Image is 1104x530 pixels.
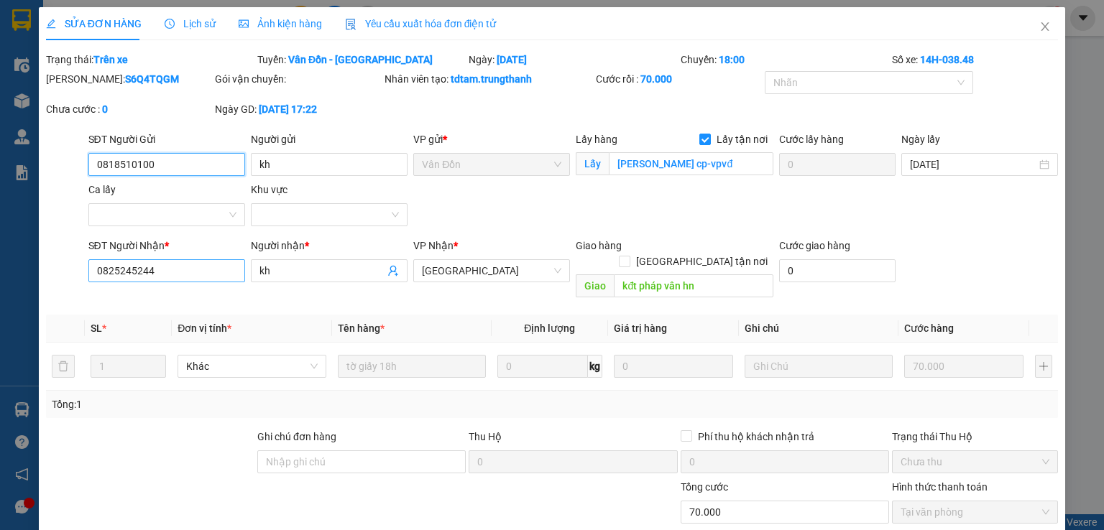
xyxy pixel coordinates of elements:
input: 0 [904,355,1023,378]
span: Lấy [576,152,609,175]
span: Lịch sử [165,18,216,29]
span: Cước hàng [904,322,954,334]
input: Cước lấy hàng [779,153,896,176]
span: Chưa thu [901,451,1049,473]
img: icon [345,19,356,30]
div: Cước rồi : [596,71,762,87]
input: VD: Bàn, Ghế [338,355,486,378]
span: Lấy tận nơi [711,131,773,147]
b: [DATE] 17:22 [259,103,317,115]
label: Cước lấy hàng [779,134,844,145]
span: picture [239,19,249,29]
div: Chuyến: [679,52,891,68]
div: Tuyến: [256,52,467,68]
span: clock-circle [165,19,175,29]
span: Yêu cầu xuất hóa đơn điện tử [345,18,497,29]
div: [PERSON_NAME]: [46,71,212,87]
input: Ngày lấy [910,157,1036,172]
div: Tổng: 1 [52,396,427,412]
span: Giao [576,274,614,297]
span: Hà Nội [422,260,561,282]
div: SĐT Người Nhận [88,238,245,254]
b: S6Q4TQGM [125,73,179,85]
label: Ghi chú đơn hàng [257,431,336,442]
input: Ghi chú đơn hàng [257,450,466,473]
div: VP gửi [413,131,570,147]
div: Số xe: [891,52,1059,68]
span: Tên hàng [338,322,385,334]
span: Giá trị hàng [614,322,667,334]
span: SỬA ĐƠN HÀNG [46,18,142,29]
span: Ảnh kiện hàng [239,18,322,29]
button: delete [52,355,75,378]
div: Trạng thái Thu Hộ [892,429,1058,445]
span: SL [91,322,102,334]
div: Ngày GD: [215,101,381,117]
span: Vân Đồn [422,154,561,175]
span: Định lượng [524,322,575,334]
span: Thu Hộ [469,431,502,442]
div: SĐT Người Gửi [88,131,245,147]
label: Ngày lấy [901,134,940,145]
span: Tổng cước [681,481,728,493]
b: [DATE] [497,54,527,65]
input: Dọc đường [614,274,773,297]
div: Người gửi [251,131,408,147]
input: Cước giao hàng [779,259,896,282]
label: Hình thức thanh toán [892,481,988,493]
div: Gói vận chuyển: [215,71,381,87]
span: Phí thu hộ khách nhận trả [692,429,820,445]
b: 0 [102,103,108,115]
div: Người nhận [251,238,408,254]
div: Ngày: [467,52,678,68]
button: plus [1035,355,1052,378]
b: tdtam.trungthanh [451,73,532,85]
span: Tại văn phòng [901,501,1049,523]
label: Cước giao hàng [779,240,850,251]
b: Trên xe [93,54,128,65]
th: Ghi chú [739,315,898,343]
label: Ca lấy [88,184,116,195]
span: [GEOGRAPHIC_DATA] tận nơi [630,254,773,269]
input: Ghi Chú [745,355,893,378]
b: 18:00 [719,54,745,65]
input: 0 [614,355,733,378]
span: Khác [186,355,317,377]
span: Đơn vị tính [178,322,231,334]
span: close [1039,21,1051,32]
input: Lấy tận nơi [609,152,773,175]
b: 70.000 [640,73,672,85]
span: Lấy hàng [576,134,617,145]
span: VP Nhận [413,240,454,251]
span: user-add [387,265,399,276]
div: Chưa cước : [46,101,212,117]
div: Trạng thái: [45,52,256,68]
span: Giao hàng [576,240,622,251]
span: kg [588,355,602,378]
span: edit [46,19,56,29]
b: 14H-038.48 [920,54,974,65]
div: Khu vực [251,182,408,197]
div: Nhân viên tạo: [385,71,593,87]
b: Vân Đồn - [GEOGRAPHIC_DATA] [288,54,433,65]
button: Close [1025,7,1065,47]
